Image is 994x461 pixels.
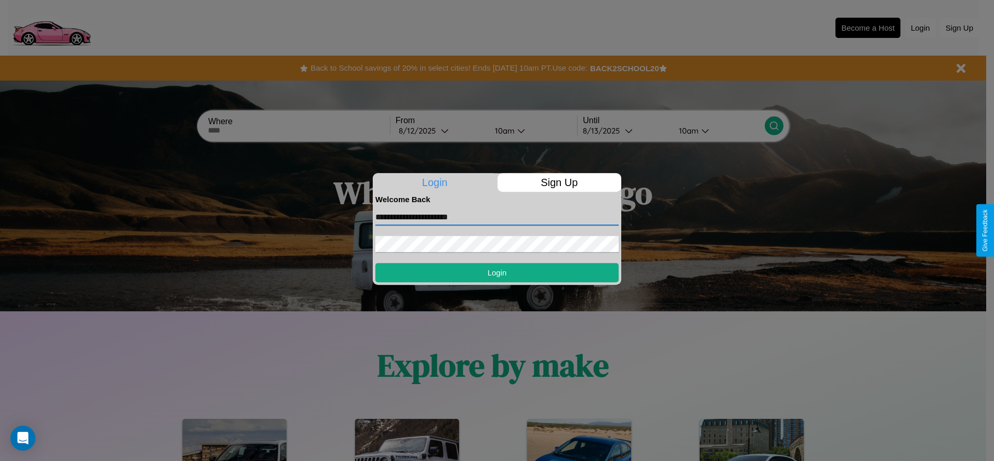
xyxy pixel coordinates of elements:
[982,209,989,252] div: Give Feedback
[373,173,497,192] p: Login
[498,173,622,192] p: Sign Up
[375,195,619,204] h4: Welcome Back
[10,426,35,451] div: Open Intercom Messenger
[375,263,619,282] button: Login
